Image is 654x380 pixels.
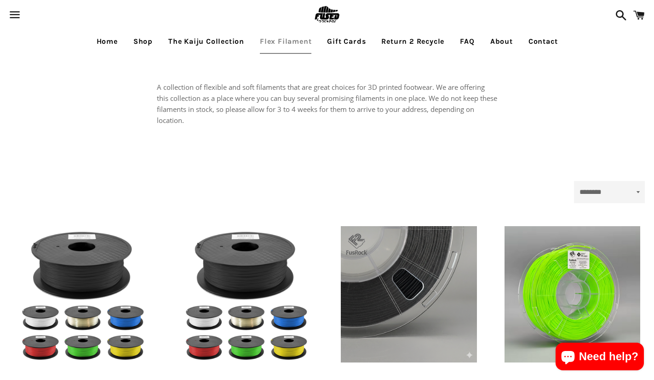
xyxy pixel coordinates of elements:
[14,226,150,362] a: [3D printed Shoes] - lightweight custom 3dprinted shoes sneakers sandals fused footwear
[374,30,451,53] a: Return 2 Recycle
[178,226,314,362] a: [3D printed Shoes] - lightweight custom 3dprinted shoes sneakers sandals fused footwear
[90,30,125,53] a: Home
[126,30,160,53] a: Shop
[553,343,647,373] inbox-online-store-chat: Shopify online store chat
[320,30,373,53] a: Gift Cards
[253,30,318,53] a: Flex Filament
[522,30,565,53] a: Contact
[161,30,251,53] a: The Kaiju Collection
[483,30,520,53] a: About
[341,226,477,362] a: FUSROCK TPU Aero - 0.5kg
[505,226,641,362] a: FUSROCK TPU Aero - 1kg
[453,30,481,53] a: FAQ
[157,82,497,126] p: A collection of flexible and soft filaments that are great choices for 3D printed footwear. We ar...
